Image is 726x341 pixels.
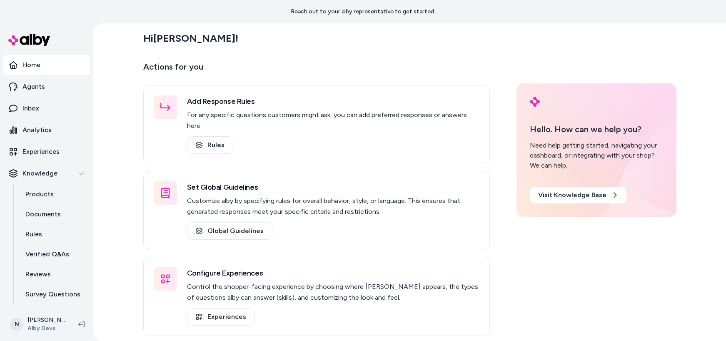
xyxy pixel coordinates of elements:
[143,32,238,45] h2: Hi [PERSON_NAME] !
[10,318,23,331] span: N
[25,189,54,199] p: Products
[22,82,45,92] p: Agents
[17,264,90,284] a: Reviews
[22,125,52,135] p: Analytics
[17,284,90,304] a: Survey Questions
[25,209,61,219] p: Documents
[143,60,490,80] p: Actions for you
[5,311,72,338] button: N[PERSON_NAME]Alby Devs
[530,123,663,135] p: Hello. How can we help you?
[22,147,60,157] p: Experiences
[8,34,50,46] img: alby Logo
[187,281,479,303] p: Control the shopper-facing experience by choosing where [PERSON_NAME] appears, the types of quest...
[17,224,90,244] a: Rules
[22,168,57,178] p: Knowledge
[187,181,479,193] h3: Set Global Guidelines
[530,187,626,203] a: Visit Knowledge Base
[3,98,90,118] a: Inbox
[530,97,540,107] img: alby Logo
[25,289,80,299] p: Survey Questions
[187,267,479,279] h3: Configure Experiences
[17,204,90,224] a: Documents
[22,103,39,113] p: Inbox
[187,222,272,240] a: Global Guidelines
[187,136,233,154] a: Rules
[187,95,479,107] h3: Add Response Rules
[27,316,65,324] p: [PERSON_NAME]
[17,184,90,204] a: Products
[530,140,663,170] div: Need help getting started, navigating your dashboard, or integrating with your shop? We can help.
[22,60,40,70] p: Home
[3,55,90,75] a: Home
[291,8,435,16] p: Reach out to your alby representative to get started.
[187,110,479,131] p: For any specific questions customers might ask, you can add preferred responses or answers here.
[3,77,90,97] a: Agents
[187,196,479,217] p: Customize alby by specifying rules for overall behavior, style, or language. This ensures that ge...
[17,244,90,264] a: Verified Q&As
[25,269,51,279] p: Reviews
[187,308,255,326] a: Experiences
[3,142,90,162] a: Experiences
[3,163,90,183] button: Knowledge
[25,249,69,259] p: Verified Q&As
[25,229,42,239] p: Rules
[3,120,90,140] a: Analytics
[27,324,65,333] span: Alby Devs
